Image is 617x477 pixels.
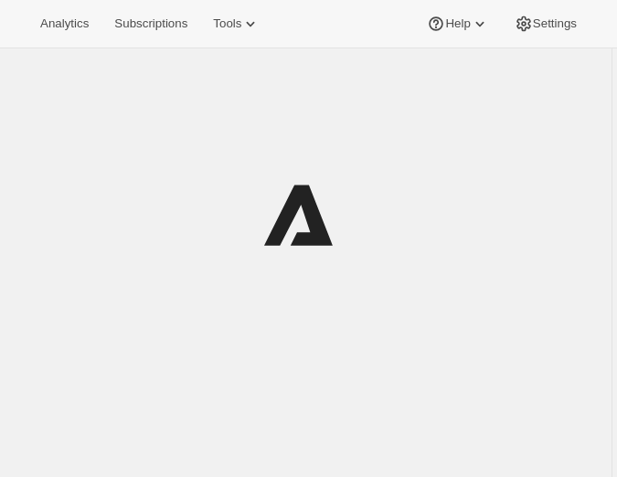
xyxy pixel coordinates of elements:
[114,16,187,31] span: Subscriptions
[202,11,271,37] button: Tools
[213,16,241,31] span: Tools
[29,11,100,37] button: Analytics
[445,16,470,31] span: Help
[533,16,577,31] span: Settings
[416,11,499,37] button: Help
[40,16,89,31] span: Analytics
[504,11,588,37] button: Settings
[103,11,198,37] button: Subscriptions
